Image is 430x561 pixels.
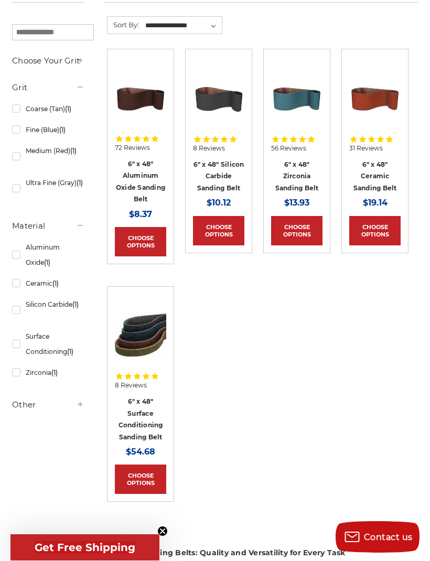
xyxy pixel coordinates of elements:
img: 6" x 48" Aluminum Oxide Sanding Belt [115,73,166,125]
a: 6" x 48" Aluminum Oxide Sanding Belt [115,57,166,125]
button: Contact us [336,522,420,553]
span: (1) [51,369,58,377]
span: (1) [65,105,71,113]
a: Choose Options [115,465,166,494]
a: Ceramic [12,275,84,293]
a: Zirconia [12,364,84,382]
span: (1) [77,179,83,187]
span: (1) [59,126,66,134]
span: 56 Reviews [271,146,306,152]
h5: Other [12,399,84,412]
img: 6" x 48" Zirconia Sanding Belt [271,73,322,125]
a: Aluminum Oxide [12,239,84,272]
a: 6" x 48" Ceramic Sanding Belt [349,57,401,125]
img: 6" x 48" Ceramic Sanding Belt [349,73,401,125]
span: Contact us [364,533,413,543]
a: 6" x 48" Zirconia Sanding Belt [271,57,322,125]
a: 6" x 48" Surface Conditioning Sanding Belt [119,398,163,441]
a: 6" x 48" Silicon Carbide Sanding Belt [193,161,244,192]
span: $19.14 [363,198,388,208]
a: Choose Options [115,228,166,257]
a: Choose Options [349,217,401,246]
a: Choose Options [193,217,244,246]
a: 6" x 48" Zirconia Sanding Belt [275,161,319,192]
span: (1) [72,301,79,309]
div: Get Free ShippingClose teaser [10,535,159,561]
span: $54.68 [126,447,155,457]
a: Ultra Fine (Gray) [12,174,84,203]
a: 6" x 48" Aluminum Oxide Sanding Belt [116,160,165,204]
span: 31 Reviews [349,146,383,152]
span: 72 Reviews [115,145,150,152]
a: Coarse (Tan) [12,100,84,118]
button: Close teaser [157,526,168,537]
a: 6"x48" Surface Conditioning Sanding Belts [115,295,166,362]
span: $10.12 [207,198,231,208]
strong: 6" x 48" Sanding Belts: Quality and Versatility for Every Task [107,548,346,558]
h5: Choose Your Grit [12,55,84,68]
a: 6" x 48" Silicon Carbide File Belt [193,57,244,125]
a: Fine (Blue) [12,121,84,139]
a: Surface Conditioning [12,328,84,361]
a: Silicon Carbide [12,296,84,325]
h5: Grit [12,82,84,94]
img: 6"x48" Surface Conditioning Sanding Belts [115,311,166,362]
a: Choose Options [271,217,322,246]
span: $8.37 [129,210,152,220]
a: Medium (Red) [12,142,84,171]
span: (1) [67,348,73,356]
span: (1) [70,147,77,155]
span: Get Free Shipping [35,542,135,554]
select: Sort By: [144,18,222,34]
span: (1) [52,280,59,288]
span: 8 Reviews [193,146,225,152]
label: Sort By: [107,17,139,33]
a: 6" x 48" Ceramic Sanding Belt [353,161,397,192]
h5: Material [12,220,84,233]
span: (1) [44,259,50,267]
span: 8 Reviews [115,383,147,389]
span: $13.93 [284,198,309,208]
img: 6" x 48" Silicon Carbide File Belt [193,73,244,125]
